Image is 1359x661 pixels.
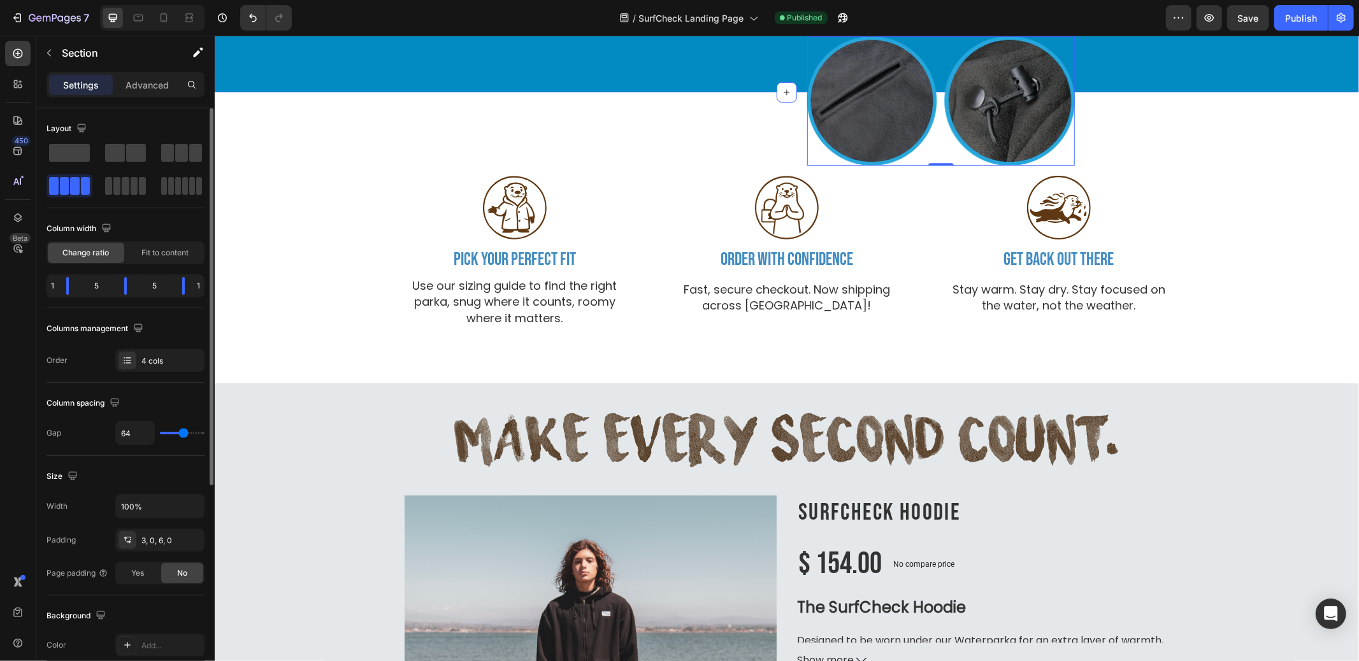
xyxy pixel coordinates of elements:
p: 7 [83,10,89,25]
p: Stay warm. Stay dry. Stay focused on the water, not the weather. [735,246,953,278]
div: Columns management [47,320,146,338]
p: Advanced [126,78,169,92]
div: Width [47,501,68,512]
span: Fit to content [141,247,189,259]
h2: SurfCheck Hoodie [582,460,954,495]
p: Use our sizing guide to find the right parka, snug where it counts, roomy where it matters. [191,242,409,290]
div: 1 [49,277,56,295]
input: Auto [116,422,154,444]
p: Settings [63,78,99,92]
img: gempages_466438362660602716-7928b8a5-46a0-485e-9a9b-0818ffb3c082.svg [268,140,332,204]
img: gempages_466438362660602716-b6428b44-d727-4d74-8efb-c45fb4136d10.svg [812,140,876,204]
p: Fast, secure checkout. Now shipping across [GEOGRAPHIC_DATA]! [463,246,681,278]
button: 7 [5,5,95,31]
span: / [633,11,636,25]
p: ORDER WITH CONFIDENCE [463,215,681,233]
span: Change ratio [63,247,110,259]
div: 3, 0, 6, 0 [141,535,201,546]
div: Background [47,608,108,625]
p: GET BACK OUT THERE [735,215,953,233]
span: Yes [131,567,144,579]
div: Column width [47,220,114,238]
div: Beta [10,233,31,243]
div: Publish [1285,11,1317,25]
div: Page padding [47,567,108,579]
div: $ 154.00 [582,506,668,551]
p: Designed to be worn under our Waterparka for an extra layer of warmth, or for all the other times... [582,598,954,627]
div: Order [47,355,68,366]
div: 450 [12,136,31,146]
button: Show more [582,617,954,632]
span: Show more [582,617,639,632]
span: Save [1238,13,1259,24]
iframe: Design area [215,36,1359,661]
span: Published [787,12,823,24]
p: PICK YOUR PERFECT FIT [191,215,409,233]
p: Section [62,45,166,60]
div: Size [47,468,80,485]
div: 4 cols [141,355,201,367]
span: SurfCheck Landing Page [639,11,744,25]
img: gempages_466438362660602716-53e35534-2b29-4def-a20d-a18ee0ef1895.png [540,140,604,204]
div: 1 [195,277,202,295]
div: Layout [47,120,89,138]
div: Undo/Redo [240,5,292,31]
div: Open Intercom Messenger [1316,599,1346,629]
div: 5 [79,277,114,295]
div: Column spacing [47,395,122,412]
button: Publish [1274,5,1328,31]
p: No compare price [679,525,740,532]
button: Save [1227,5,1269,31]
div: Add... [141,640,201,651]
div: Padding [47,534,76,546]
input: Auto [116,495,204,518]
div: Color [47,639,66,651]
span: No [177,567,187,579]
strong: The SurfCheck Hoodie [582,561,751,582]
div: Gap [47,427,61,439]
div: 5 [137,277,172,295]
